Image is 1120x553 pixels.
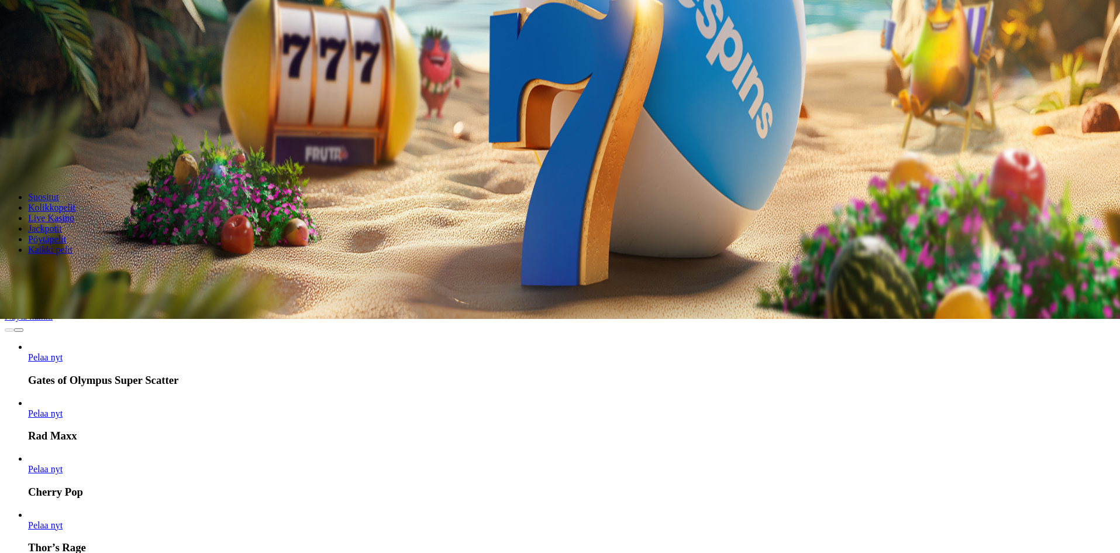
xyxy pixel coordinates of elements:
button: next slide [14,328,23,332]
a: Suositut [28,192,58,202]
a: Rad Maxx [28,408,63,418]
a: Gates of Olympus Super Scatter [28,352,63,362]
h3: Cherry Pop [28,486,1115,499]
a: Kolikkopelit [28,202,75,212]
article: Gates of Olympus Super Scatter [28,342,1115,387]
a: Kaikki pelit [28,245,73,255]
span: Pelaa nyt [28,520,63,530]
a: Thor’s Rage [28,520,63,530]
button: prev slide [5,328,14,332]
h3: Gates of Olympus Super Scatter [28,374,1115,387]
h3: Rad Maxx [28,430,1115,442]
span: Pelaa nyt [28,352,63,362]
a: Pöytäpelit [28,234,66,244]
nav: Lobby [5,172,1115,255]
article: Rad Maxx [28,398,1115,443]
a: Jackpotit [28,224,62,233]
span: Pelaa nyt [28,464,63,474]
article: Cherry Pop [28,454,1115,499]
a: Live Kasino [28,213,74,223]
a: Cherry Pop [28,464,63,474]
header: Lobby [5,172,1115,277]
span: Pelaa nyt [28,408,63,418]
